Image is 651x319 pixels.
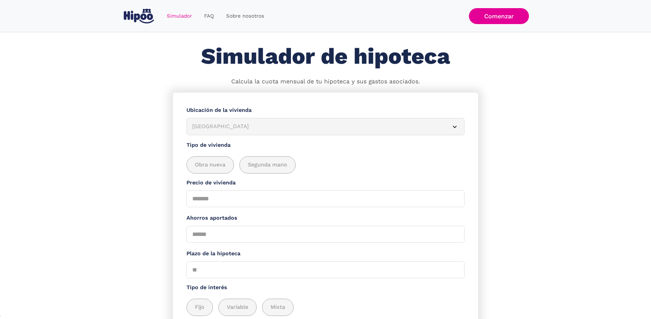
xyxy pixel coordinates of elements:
[186,106,465,115] label: Ubicación de la vivienda
[186,156,465,174] div: add_description_here
[186,283,465,292] label: Tipo de interés
[248,161,287,169] span: Segunda mano
[220,9,270,23] a: Sobre nosotros
[122,6,155,26] a: home
[186,179,465,187] label: Precio de vivienda
[186,141,465,149] label: Tipo de vivienda
[186,250,465,258] label: Plazo de la hipoteca
[201,44,450,69] h1: Simulador de hipoteca
[195,303,204,312] span: Fijo
[271,303,285,312] span: Mixta
[192,122,442,131] div: [GEOGRAPHIC_DATA]
[186,299,465,316] div: add_description_here
[161,9,198,23] a: Simulador
[231,77,420,86] p: Calcula la cuota mensual de tu hipoteca y sus gastos asociados.
[195,161,225,169] span: Obra nueva
[469,8,529,24] a: Comenzar
[198,9,220,23] a: FAQ
[186,118,465,135] article: [GEOGRAPHIC_DATA]
[186,214,465,222] label: Ahorros aportados
[227,303,248,312] span: Variable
